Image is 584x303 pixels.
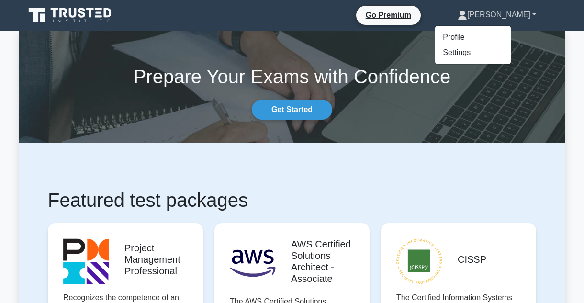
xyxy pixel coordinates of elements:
[19,65,565,88] h1: Prepare Your Exams with Confidence
[435,45,511,60] a: Settings
[360,9,417,21] a: Go Premium
[435,25,511,65] ul: [PERSON_NAME]
[435,5,559,24] a: [PERSON_NAME]
[252,100,332,120] a: Get Started
[435,30,511,45] a: Profile
[48,189,536,212] h1: Featured test packages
